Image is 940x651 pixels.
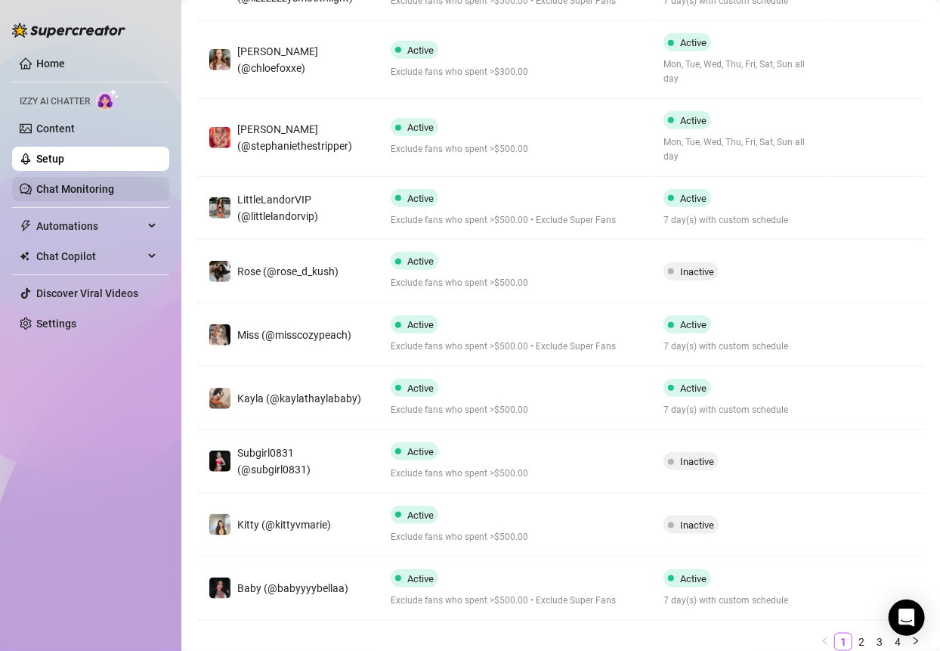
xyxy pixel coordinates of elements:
span: Exclude fans who spent >$500.00 • Exclude Super Fans [391,594,639,608]
span: LittleLandorVIP (@littlelandorvip) [237,194,318,222]
span: right [852,519,863,530]
span: Active [407,573,434,584]
span: Exclude fans who spent >$500.00 [391,467,639,481]
button: right [846,513,870,537]
span: Inactive [680,456,714,467]
span: Chat Copilot [36,244,144,268]
img: Chat Copilot [20,251,29,262]
span: Exclude fans who spent >$500.00 [391,530,639,544]
button: right [846,323,870,347]
span: Active [680,115,707,126]
span: Active [407,319,434,330]
img: Kayla (@kaylathaylababy) [209,388,230,409]
span: thunderbolt [20,220,32,232]
span: Mon, Tue, Wed, Thu, Fri, Sat, Sun all day [663,135,821,164]
span: right [852,266,863,277]
img: Miss (@misscozypeach) [209,324,230,346]
span: Active [407,510,434,521]
a: Content [36,122,75,135]
span: right [852,330,863,340]
a: Home [36,57,65,70]
span: Miss (@misscozypeach) [237,329,351,341]
span: Exclude fans who spent >$300.00 [391,65,639,79]
button: right [846,576,870,600]
span: Active [680,383,707,394]
img: Chloe (@chloefoxxe) [209,49,230,70]
span: 7 day(s) with custom schedule [663,403,821,417]
li: 1 [834,633,852,651]
a: 4 [889,634,906,650]
span: Inactive [680,266,714,277]
span: [PERSON_NAME] (@chloefoxxe) [237,45,318,74]
button: right [846,259,870,284]
img: logo-BBDzfeDw.svg [12,23,125,38]
span: Active [407,256,434,267]
img: LittleLandorVIP (@littlelandorvip) [209,197,230,219]
span: 7 day(s) with custom schedule [663,213,821,228]
span: [PERSON_NAME] (@stephaniethestripper) [237,123,352,152]
span: Active [680,193,707,204]
button: right [846,386,870,411]
span: Active [407,446,434,457]
a: Setup [36,153,64,165]
span: Baby (@babyyyybellaa) [237,582,348,594]
span: Active [680,37,707,48]
img: AI Chatter [96,88,119,110]
span: 7 day(s) with custom schedule [663,594,821,608]
span: Active [680,319,707,330]
span: Exclude fans who spent >$500.00 [391,142,639,157]
span: Inactive [680,519,714,531]
span: left [821,637,830,646]
span: right [852,456,863,467]
a: 1 [835,634,852,650]
button: left [816,633,834,651]
span: Kitty (@kittyvmarie) [237,519,331,531]
span: Active [680,573,707,584]
a: Settings [36,318,76,330]
a: Chat Monitoring [36,183,114,195]
span: Exclude fans who spent >$500.00 • Exclude Super Fans [391,213,639,228]
img: Subgirl0831 (@subgirl0831) [209,451,230,472]
span: Active [407,122,434,133]
span: right [852,393,863,404]
img: Kitty (@kittyvmarie) [209,514,230,535]
span: Mon, Tue, Wed, Thu, Fri, Sat, Sun all day [663,57,821,86]
span: Active [407,193,434,204]
button: right [846,48,870,72]
span: Exclude fans who spent >$500.00 [391,276,639,290]
a: 3 [871,634,888,650]
button: right [846,449,870,473]
span: Kayla (@kaylathaylababy) [237,392,361,405]
span: Subgirl0831 (@subgirl0831) [237,447,311,476]
span: right [852,54,863,65]
span: 7 day(s) with custom schedule [663,339,821,354]
li: Next Page [907,633,925,651]
span: right [911,637,920,646]
span: Active [407,45,434,56]
button: right [846,196,870,220]
a: Discover Viral Videos [36,287,138,299]
img: Rose (@rose_d_kush) [209,261,230,282]
span: Exclude fans who spent >$500.00 • Exclude Super Fans [391,339,639,354]
img: Baby (@babyyyybellaa) [209,578,230,599]
a: 2 [853,634,870,650]
span: Izzy AI Chatter [20,95,90,109]
li: Previous Page [816,633,834,651]
span: Exclude fans who spent >$500.00 [391,403,639,417]
img: Stephanie (@stephaniethestripper) [209,127,230,148]
li: 4 [889,633,907,651]
span: right [852,583,863,594]
span: right [852,132,863,143]
li: 2 [852,633,870,651]
button: right [907,633,925,651]
span: right [852,203,863,213]
span: Active [407,383,434,394]
span: Automations [36,214,144,238]
button: right [846,126,870,150]
li: 3 [870,633,889,651]
span: Rose (@rose_d_kush) [237,265,339,277]
div: Open Intercom Messenger [889,600,925,636]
